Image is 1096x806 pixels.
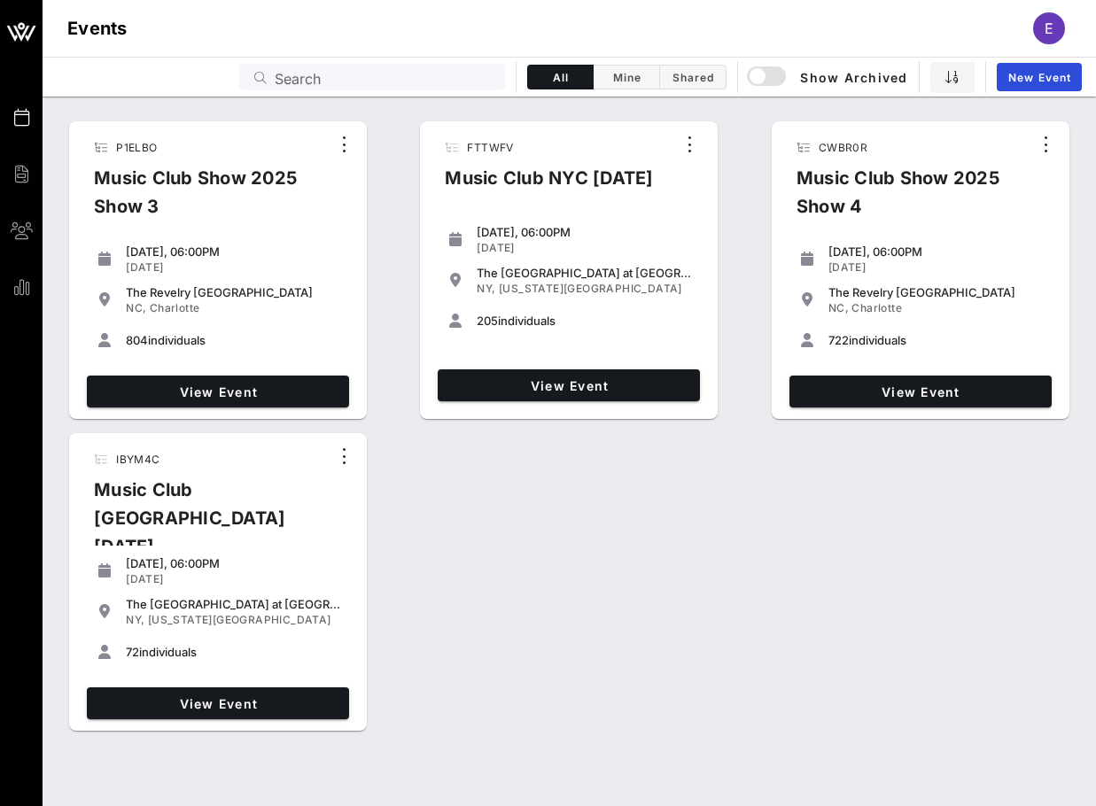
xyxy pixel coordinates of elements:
span: View Event [797,384,1045,399]
div: Music Club Show 2025 Show 3 [80,164,329,235]
span: 205 [477,314,498,328]
span: Charlotte [851,301,902,314]
span: NY, [126,613,144,626]
div: Music Club Show 2025 Show 4 [782,164,1032,235]
span: Show Archived [750,66,907,88]
a: View Event [789,376,1052,407]
div: individuals [477,314,693,328]
span: [US_STATE][GEOGRAPHIC_DATA] [148,613,331,626]
button: All [527,65,594,89]
span: E [1045,19,1053,37]
span: View Event [94,384,342,399]
button: Shared [660,65,727,89]
div: [DATE], 06:00PM [126,244,342,259]
div: individuals [828,333,1045,347]
span: Mine [604,71,649,84]
span: 804 [126,333,148,347]
span: CWBR0R [819,141,867,154]
a: View Event [438,369,700,401]
div: The Revelry [GEOGRAPHIC_DATA] [828,285,1045,299]
div: [DATE] [477,241,693,255]
div: individuals [126,645,342,659]
div: individuals [126,333,342,347]
span: View Event [445,378,693,393]
span: All [539,71,582,84]
span: Shared [671,71,715,84]
div: [DATE], 06:00PM [828,244,1045,259]
span: 722 [828,333,849,347]
div: E [1033,12,1065,44]
button: Mine [594,65,660,89]
div: [DATE] [126,260,342,275]
div: [DATE] [126,572,342,586]
div: The Revelry [GEOGRAPHIC_DATA] [126,285,342,299]
span: [US_STATE][GEOGRAPHIC_DATA] [499,282,682,295]
div: The [GEOGRAPHIC_DATA] at [GEOGRAPHIC_DATA] [477,266,693,280]
span: FTTWFV [467,141,513,154]
span: Charlotte [150,301,200,314]
a: View Event [87,687,349,719]
span: NC, [828,301,849,314]
div: Music Club NYC [DATE] [431,164,667,206]
span: 72 [126,645,139,659]
div: Music Club [GEOGRAPHIC_DATA] [DATE] [80,476,330,575]
h1: Events [67,14,128,43]
a: New Event [997,63,1082,91]
div: [DATE], 06:00PM [477,225,693,239]
div: The [GEOGRAPHIC_DATA] at [GEOGRAPHIC_DATA] [126,597,342,611]
div: [DATE], 06:00PM [126,556,342,570]
span: View Event [94,696,342,711]
a: View Event [87,376,349,407]
div: [DATE] [828,260,1045,275]
span: P1ELBO [116,141,157,154]
button: Show Archived [749,61,908,93]
span: IBYM4C [116,453,159,466]
span: NY, [477,282,495,295]
span: NC, [126,301,146,314]
span: New Event [1007,71,1071,84]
